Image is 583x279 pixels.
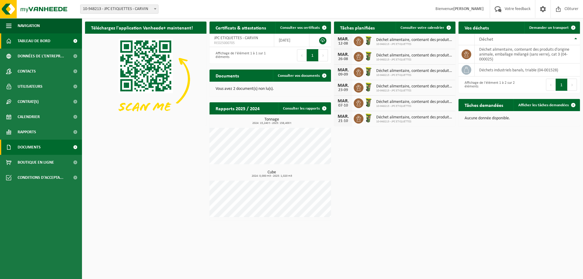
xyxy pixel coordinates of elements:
[210,102,266,114] h2: Rapports 2025 / 2024
[376,69,452,73] span: Déchet alimentaire, contenant des produits d'origine animale, emballage mélangé ...
[376,89,452,93] span: 10-948213 - JPC ETIQUETTES
[213,122,331,125] span: 2024: 15,240 t - 2025: 158,400 t
[18,49,64,64] span: Données de l'entrepr...
[524,22,579,34] a: Demander un transport
[376,104,452,108] span: 10-948213 - JPC ETIQUETTES
[337,37,349,42] div: MAR.
[18,94,39,109] span: Contrat(s)
[453,7,484,11] strong: [PERSON_NAME]
[214,36,258,40] span: JPC ETIQUETTES - CARVIN
[210,70,245,81] h2: Documents
[18,140,41,155] span: Documents
[213,170,331,178] h3: Cube
[307,49,319,61] button: 1
[363,82,374,92] img: WB-0060-HPE-GN-50
[513,99,579,111] a: Afficher les tâches demandées
[18,64,36,79] span: Contacts
[18,155,54,170] span: Boutique en ligne
[278,102,330,114] a: Consulter les rapports
[401,26,444,30] span: Consulter votre calendrier
[214,41,269,46] span: RED25000705
[337,52,349,57] div: MAR.
[85,22,199,33] h2: Téléchargez l'application Vanheede+ maintenant!
[18,18,40,33] span: Navigation
[337,114,349,119] div: MAR.
[18,79,43,94] span: Utilisateurs
[213,49,267,62] div: Affichage de l'élément 1 à 1 sur 1 éléments
[85,34,206,125] img: Download de VHEPlus App
[334,22,381,33] h2: Tâches planifiées
[363,97,374,108] img: WB-0060-HPE-GN-50
[459,99,509,111] h2: Tâches demandées
[337,57,349,61] div: 26-08
[475,63,580,77] td: déchets industriels banals, triable (04-001528)
[529,26,569,30] span: Demander un transport
[80,5,159,14] span: 10-948213 - JPC ETIQUETTES - CARVIN
[18,33,50,49] span: Tableau de bord
[475,45,580,63] td: déchet alimentaire, contenant des produits d'origine animale, emballage mélangé (sans verre), cat...
[363,51,374,61] img: WB-0060-HPE-GN-50
[319,49,328,61] button: Next
[216,87,325,91] p: Vous avez 2 document(s) non lu(s).
[465,116,574,121] p: Aucune donnée disponible.
[297,49,307,61] button: Previous
[280,26,320,30] span: Consulter vos certificats
[274,34,309,47] td: [DATE]
[363,66,374,77] img: WB-0060-HPE-GN-50
[459,22,495,33] h2: Vos déchets
[337,68,349,73] div: MAR.
[275,22,330,34] a: Consulter vos certificats
[462,78,516,91] div: Affichage de l'élément 1 à 2 sur 2 éléments
[376,100,452,104] span: Déchet alimentaire, contenant des produits d'origine animale, emballage mélangé ...
[376,58,452,62] span: 10-948213 - JPC ETIQUETTES
[337,83,349,88] div: MAR.
[18,124,36,140] span: Rapports
[546,79,556,91] button: Previous
[376,115,452,120] span: Déchet alimentaire, contenant des produits d'origine animale, emballage mélangé ...
[376,53,452,58] span: Déchet alimentaire, contenant des produits d'origine animale, emballage mélangé ...
[363,113,374,123] img: WB-0060-HPE-GN-50
[213,117,331,125] h3: Tonnage
[18,109,40,124] span: Calendrier
[518,103,569,107] span: Afficher les tâches demandées
[396,22,455,34] a: Consulter votre calendrier
[556,79,568,91] button: 1
[337,104,349,108] div: 07-10
[376,73,452,77] span: 10-948213 - JPC ETIQUETTES
[479,37,493,42] span: Déchet
[376,84,452,89] span: Déchet alimentaire, contenant des produits d'origine animale, emballage mélangé ...
[337,119,349,123] div: 21-10
[337,88,349,92] div: 23-09
[80,5,158,13] span: 10-948213 - JPC ETIQUETTES - CARVIN
[376,120,452,124] span: 10-948213 - JPC ETIQUETTES
[337,99,349,104] div: MAR.
[337,42,349,46] div: 12-08
[376,43,452,46] span: 10-948213 - JPC ETIQUETTES
[568,79,577,91] button: Next
[376,38,452,43] span: Déchet alimentaire, contenant des produits d'origine animale, emballage mélangé ...
[213,175,331,178] span: 2024: 0,000 m3 - 2025: 1,020 m3
[278,74,320,78] span: Consulter vos documents
[210,22,272,33] h2: Certificats & attestations
[18,170,63,185] span: Conditions d'accepta...
[273,70,330,82] a: Consulter vos documents
[337,73,349,77] div: 09-09
[363,36,374,46] img: WB-0060-HPE-GN-50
